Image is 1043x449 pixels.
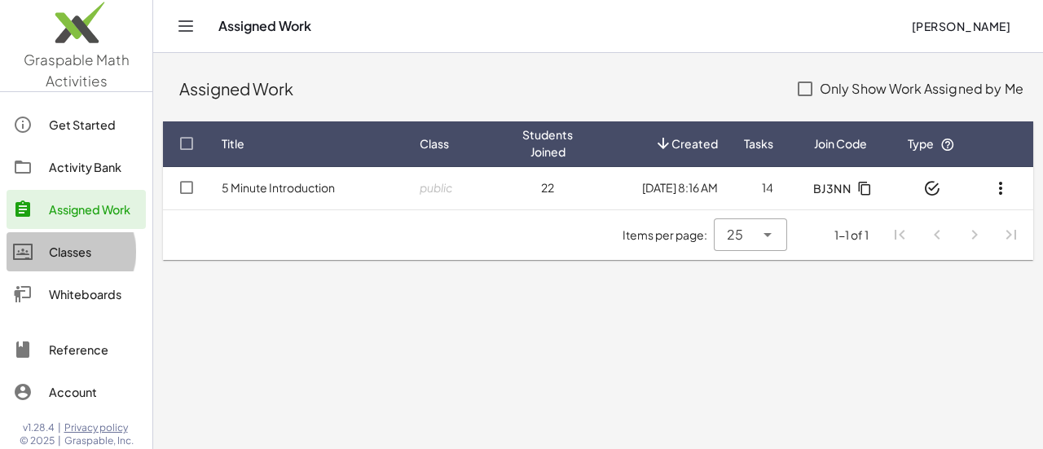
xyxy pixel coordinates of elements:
div: Get Started [49,115,139,134]
button: BJ3NN [799,174,882,203]
span: Items per page: [623,227,714,244]
span: Created [671,135,718,152]
div: Reference [49,340,139,359]
div: Assigned Work [179,77,781,100]
span: v1.28.4 [23,421,55,434]
div: Whiteboards [49,284,139,304]
a: Account [7,372,146,412]
td: [DATE] 8:16 AM [586,167,731,209]
span: Graspable, Inc. [64,434,134,447]
span: Tasks [744,135,773,152]
div: Activity Bank [49,157,139,177]
span: 25 [727,225,743,244]
span: public [420,180,453,195]
div: 1-1 of 1 [834,227,869,244]
div: Account [49,382,139,402]
span: Graspable Math Activities [24,51,130,90]
a: Privacy policy [64,421,134,434]
div: Classes [49,242,139,262]
span: [PERSON_NAME] [911,19,1010,33]
span: Join Code [814,135,867,152]
span: Students Joined [522,126,573,161]
span: Class [420,135,449,152]
a: Get Started [7,105,146,144]
span: BJ3NN [812,181,851,196]
a: 5 Minute Introduction [222,180,335,195]
a: Assigned Work [7,190,146,229]
td: 14 [731,167,786,209]
span: Title [222,135,244,152]
span: © 2025 [20,434,55,447]
span: | [58,434,61,447]
a: Reference [7,330,146,369]
button: [PERSON_NAME] [898,11,1023,41]
nav: Pagination Navigation [882,217,1030,254]
span: | [58,421,61,434]
a: Whiteboards [7,275,146,314]
span: Type [908,136,955,151]
td: 22 [509,167,586,209]
button: Toggle navigation [173,13,199,39]
a: Classes [7,232,146,271]
label: Only Show Work Assigned by Me [820,69,1023,108]
div: Assigned Work [49,200,139,219]
a: Activity Bank [7,147,146,187]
